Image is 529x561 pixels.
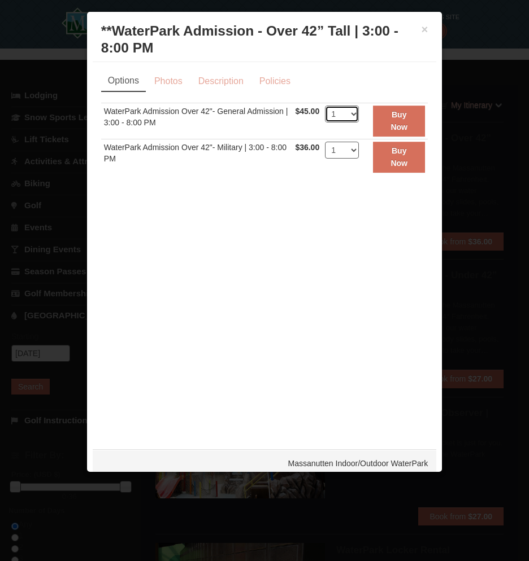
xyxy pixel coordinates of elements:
div: Massanutten Indoor/Outdoor WaterPark [93,449,436,477]
h3: **WaterPark Admission - Over 42” Tall | 3:00 - 8:00 PM [101,23,428,56]
span: $45.00 [295,107,319,116]
a: Description [191,71,251,92]
button: Buy Now [373,106,425,137]
td: WaterPark Admission Over 42"- Military | 3:00 - 8:00 PM [101,139,293,174]
button: Buy Now [373,142,425,173]
span: $36.00 [295,143,319,152]
a: Options [101,71,146,92]
strong: Buy Now [391,110,407,132]
strong: Buy Now [391,146,407,168]
button: × [422,24,428,35]
a: Policies [252,71,298,92]
a: Photos [147,71,190,92]
td: WaterPark Admission Over 42"- General Admission | 3:00 - 8:00 PM [101,103,293,139]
